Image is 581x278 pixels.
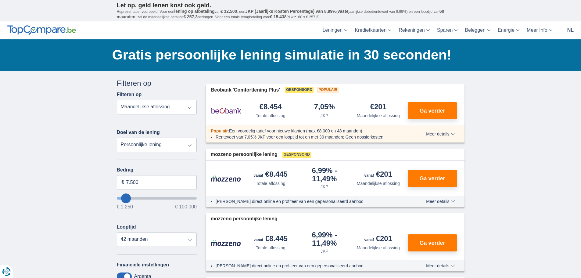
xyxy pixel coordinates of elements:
[421,263,459,268] button: Meer details
[419,176,445,181] span: Ga verder
[117,197,197,200] input: wantToBorrow
[564,21,577,39] a: nl
[270,14,287,19] span: € 15.438
[357,245,400,251] div: Maandelijkse aflossing
[211,87,280,94] span: Beobank 'Comfortlening Plus'
[461,21,494,39] a: Beleggen
[206,128,409,134] div: :
[523,21,556,39] a: Meer Info
[370,103,386,111] div: €201
[117,262,169,268] label: Financiële instellingen
[285,87,314,93] span: Gesponsord
[364,171,392,179] div: €201
[254,235,288,244] div: €8.445
[117,2,464,9] p: Let op, geld lenen kost ook geld.
[117,92,142,97] label: Filteren op
[300,231,349,247] div: 6,99%
[211,240,241,246] img: product.pl.alt Mozzeno
[211,175,241,182] img: product.pl.alt Mozzeno
[421,132,459,136] button: Meer details
[122,179,124,186] span: €
[260,103,282,111] div: €8.454
[426,199,455,204] span: Meer details
[245,9,336,14] span: JKP (Jaarlijks Kosten Percentage) van 8,99%
[216,134,404,140] li: Rentevoet van 7,05% JKP voor een looptijd tot en met 30 maanden; Geen dossierkosten
[211,128,228,133] span: Populair
[321,248,328,254] div: JKP
[256,180,285,186] div: Totale aflossing
[183,14,198,19] span: € 257,3
[211,151,278,158] span: mozzeno persoonlijke lening
[317,87,339,93] span: Populair
[117,167,197,173] label: Bedrag
[254,171,288,179] div: €8.445
[314,103,335,111] div: 7,05%
[117,9,444,19] span: 60 maanden
[117,130,160,135] label: Doel van de lening
[112,45,464,64] h1: Gratis persoonlijke lening simulatie in 30 seconden!
[256,245,285,251] div: Totale aflossing
[221,9,237,14] span: € 12.500
[117,78,197,88] div: Filteren op
[421,199,459,204] button: Meer details
[7,25,76,35] img: TopCompare
[357,113,400,119] div: Maandelijkse aflossing
[426,132,455,136] span: Meer details
[216,263,404,269] li: [PERSON_NAME] direct online en profiteer van een gepersonaliseerd aanbod
[408,234,457,251] button: Ga verder
[419,240,445,246] span: Ga verder
[117,9,464,20] p: Representatief voorbeeld: Voor een van , een ( jaarlijkse debetrentevoet van 8,99%) en een loopti...
[211,103,241,118] img: product.pl.alt Beobank
[351,21,395,39] a: Kredietkaarten
[211,215,278,222] span: mozzeno persoonlijke lening
[229,128,362,133] span: Een voordelig tarief voor nieuwe klanten (max €8.000 en 48 maanden)
[408,102,457,119] button: Ga verder
[175,204,197,209] span: € 100.000
[321,113,328,119] div: JKP
[117,204,133,209] span: € 1.250
[256,113,285,119] div: Totale aflossing
[395,21,433,39] a: Rekeningen
[321,184,328,190] div: JKP
[338,9,349,14] span: vaste
[174,9,214,14] span: lening op afbetaling
[419,108,445,114] span: Ga verder
[117,224,136,230] label: Looptijd
[408,170,457,187] button: Ga verder
[282,152,311,158] span: Gesponsord
[364,235,392,244] div: €201
[426,264,455,268] span: Meer details
[433,21,461,39] a: Sparen
[216,198,404,204] li: [PERSON_NAME] direct online en profiteer van een gepersonaliseerd aanbod
[494,21,523,39] a: Energie
[357,180,400,186] div: Maandelijkse aflossing
[300,167,349,182] div: 6,99%
[319,21,351,39] a: Leningen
